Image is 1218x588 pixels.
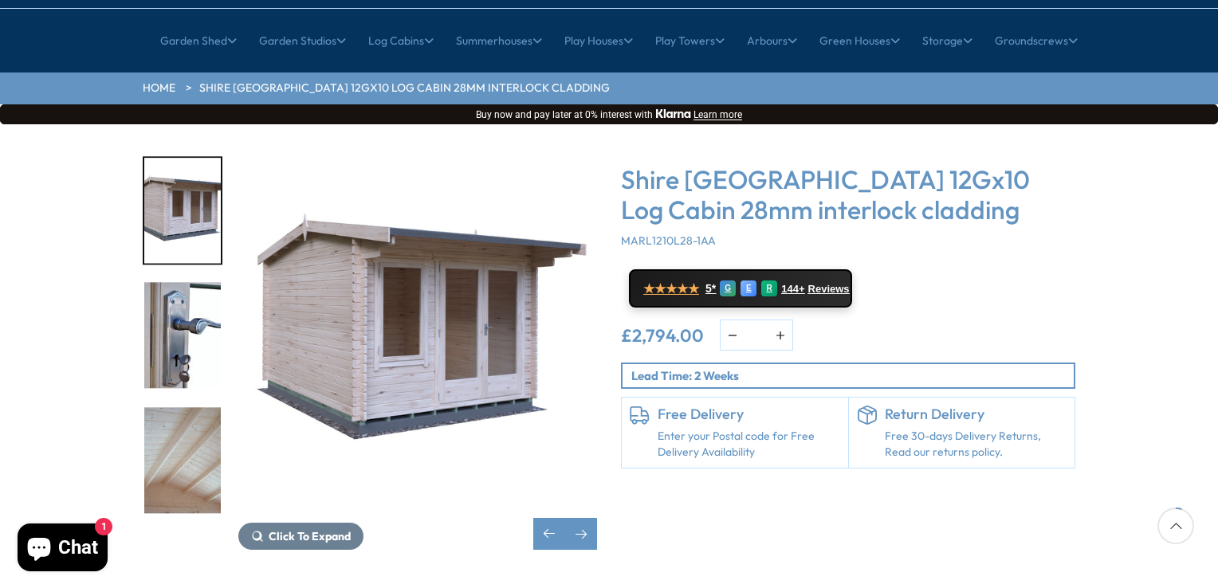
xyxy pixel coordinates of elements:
inbox-online-store-chat: Shopify online store chat [13,523,112,575]
a: HOME [143,80,175,96]
div: 12 / 16 [143,281,222,390]
h6: Free Delivery [658,406,840,423]
a: Green Houses [819,21,900,61]
div: G [720,280,736,296]
div: E [741,280,756,296]
img: Marlborough12gx10_white_0295_d88966e4-1746-440c-acb1-1412f14fc82c_200x200.jpg [144,158,221,264]
a: Storage [922,21,972,61]
button: Click To Expand [238,523,363,550]
a: Garden Shed [160,21,237,61]
h6: Return Delivery [885,406,1067,423]
div: Previous slide [533,518,565,550]
a: ★★★★★ 5* G E R 144+ Reviews [629,269,852,308]
a: Summerhouses [456,21,542,61]
p: Lead Time: 2 Weeks [631,367,1074,384]
a: Play Towers [655,21,725,61]
div: 13 / 16 [143,406,222,515]
a: Garden Studios [259,21,346,61]
a: Groundscrews [995,21,1078,61]
span: 144+ [781,283,804,296]
div: R [761,280,777,296]
span: MARL1210L28-1AA [621,233,716,248]
p: Free 30-days Delivery Returns, Read our returns policy. [885,429,1067,460]
span: Click To Expand [269,529,351,543]
a: Arbours [747,21,797,61]
a: Shire [GEOGRAPHIC_DATA] 12Gx10 Log Cabin 28mm interlock cladding [199,80,610,96]
img: RoofSupportswithTongue_Groove_b6e5830c-4e80-4760-9d95-9c080e923f39_200x200.jpg [144,407,221,513]
a: Log Cabins [368,21,434,61]
ins: £2,794.00 [621,327,704,344]
h3: Shire [GEOGRAPHIC_DATA] 12Gx10 Log Cabin 28mm interlock cladding [621,164,1075,225]
img: Shire Marlborough 12Gx10 Log Cabin 28mm interlock cladding - Best Shed [238,156,597,515]
div: Next slide [565,518,597,550]
span: Reviews [808,283,850,296]
a: Enter your Postal code for Free Delivery Availability [658,429,840,460]
img: MorticeRebateLockHandle_Keys_a25a011a-e4e1-4faf-ae1f-2a7a332dcbc3_200x200.jpg [144,283,221,389]
div: 11 / 16 [238,156,597,550]
div: 11 / 16 [143,156,222,265]
a: Play Houses [564,21,633,61]
span: ★★★★★ [643,281,699,296]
